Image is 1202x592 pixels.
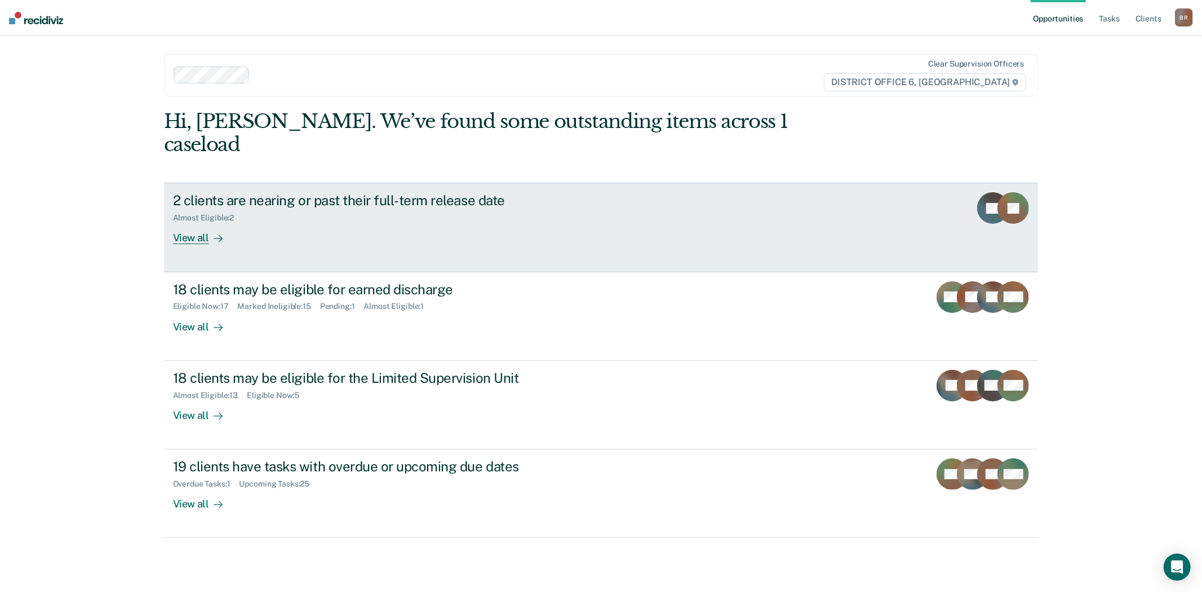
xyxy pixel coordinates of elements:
a: 18 clients may be eligible for earned dischargeEligible Now:17Marked Ineligible:15Pending:1Almost... [164,272,1039,361]
div: 19 clients have tasks with overdue or upcoming due dates [173,458,569,475]
div: Overdue Tasks : 1 [173,479,239,489]
a: 18 clients may be eligible for the Limited Supervision UnitAlmost Eligible:13Eligible Now:5View all [164,361,1039,449]
div: Clear supervision officers [928,59,1024,69]
div: Almost Eligible : 2 [173,213,243,223]
button: BR [1175,8,1193,26]
div: Almost Eligible : 1 [364,302,433,311]
span: DISTRICT OFFICE 6, [GEOGRAPHIC_DATA] [824,73,1026,91]
div: 18 clients may be eligible for the Limited Supervision Unit [173,370,569,386]
div: Upcoming Tasks : 25 [239,479,319,489]
div: B R [1175,8,1193,26]
div: Open Intercom Messenger [1164,554,1191,581]
a: 19 clients have tasks with overdue or upcoming due datesOverdue Tasks:1Upcoming Tasks:25View all [164,449,1039,538]
div: Eligible Now : 17 [173,302,238,311]
div: Pending : 1 [320,302,364,311]
div: View all [173,311,236,333]
div: 18 clients may be eligible for earned discharge [173,281,569,298]
div: Almost Eligible : 13 [173,391,247,400]
div: Hi, [PERSON_NAME]. We’ve found some outstanding items across 1 caseload [164,110,863,156]
a: 2 clients are nearing or past their full-term release dateAlmost Eligible:2View all [164,183,1039,272]
img: Recidiviz [9,12,63,24]
div: 2 clients are nearing or past their full-term release date [173,192,569,209]
div: Eligible Now : 5 [247,391,308,400]
div: View all [173,223,236,245]
div: View all [173,400,236,422]
div: Marked Ineligible : 15 [238,302,320,311]
div: View all [173,489,236,511]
